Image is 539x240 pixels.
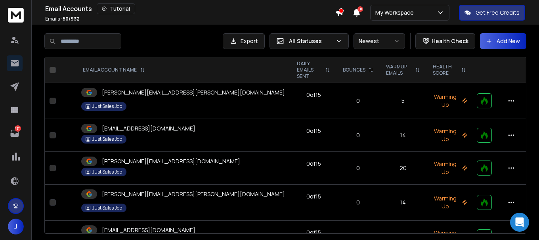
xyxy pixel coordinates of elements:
[480,33,526,49] button: Add New
[386,64,412,76] p: WARMUP EMAILS
[431,195,467,210] p: Warming Up
[431,93,467,109] p: Warming Up
[380,83,426,119] td: 5
[223,33,265,49] button: Export
[92,103,122,110] p: Just Sales Job
[415,33,475,49] button: Health Check
[297,60,322,79] p: DAILY EMAILS SENT
[341,198,375,206] p: 0
[92,169,122,175] p: Just Sales Job
[92,205,122,211] p: Just Sales Job
[306,127,321,135] div: 0 of 15
[8,219,24,234] button: J
[92,136,122,142] p: Just Sales Job
[289,37,333,45] p: All Statuses
[431,160,467,176] p: Warming Up
[510,213,529,232] div: Open Intercom Messenger
[15,125,21,132] p: 4811
[306,160,321,168] div: 0 of 15
[476,9,520,17] p: Get Free Credits
[341,131,375,139] p: 0
[102,226,195,234] p: [EMAIL_ADDRESS][DOMAIN_NAME]
[102,190,285,198] p: [PERSON_NAME][EMAIL_ADDRESS][PERSON_NAME][DOMAIN_NAME]
[433,64,458,76] p: HEALTH SCORE
[357,6,363,12] span: 50
[380,152,426,185] td: 20
[354,33,405,49] button: Newest
[341,164,375,172] p: 0
[343,67,365,73] p: BOUNCES
[102,125,195,132] p: [EMAIL_ADDRESS][DOMAIN_NAME]
[431,127,467,143] p: Warming Up
[63,15,80,22] span: 50 / 932
[83,67,145,73] div: EMAIL ACCOUNT NAME
[102,89,285,96] p: [PERSON_NAME][EMAIL_ADDRESS][PERSON_NAME][DOMAIN_NAME]
[375,9,417,17] p: My Workspace
[380,119,426,152] td: 14
[45,16,80,22] p: Emails :
[432,37,468,45] p: Health Check
[459,5,525,21] button: Get Free Credits
[97,3,135,14] button: Tutorial
[380,185,426,221] td: 14
[306,91,321,99] div: 0 of 15
[306,229,321,236] div: 0 of 15
[341,97,375,105] p: 0
[306,193,321,200] div: 0 of 15
[7,125,23,141] a: 4811
[45,3,335,14] div: Email Accounts
[102,157,240,165] p: [PERSON_NAME][EMAIL_ADDRESS][DOMAIN_NAME]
